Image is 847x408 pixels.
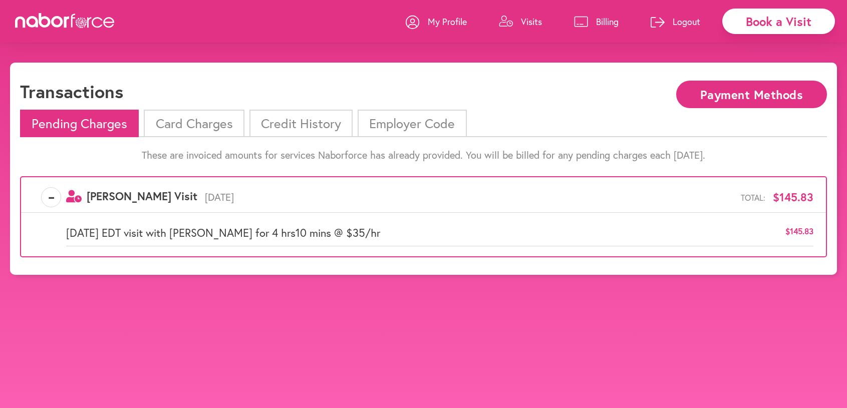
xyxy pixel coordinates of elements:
[651,7,700,37] a: Logout
[773,191,813,204] span: $145.83
[249,110,353,137] li: Credit History
[144,110,244,137] li: Card Charges
[406,7,467,37] a: My Profile
[574,7,619,37] a: Billing
[358,110,466,137] li: Employer Code
[785,226,813,239] span: $ 145.83
[722,9,835,34] div: Book a Visit
[20,149,827,161] p: These are invoiced amounts for services Naborforce has already provided. You will be billed for a...
[20,110,139,137] li: Pending Charges
[676,81,827,108] button: Payment Methods
[521,16,542,28] p: Visits
[428,16,467,28] p: My Profile
[741,193,765,202] span: Total:
[596,16,619,28] p: Billing
[87,189,197,203] span: [PERSON_NAME] Visit
[673,16,700,28] p: Logout
[499,7,542,37] a: Visits
[20,81,123,102] h1: Transactions
[197,191,741,203] span: [DATE]
[676,89,827,98] a: Payment Methods
[66,226,380,239] span: [DATE] EDT visit with [PERSON_NAME] for 4 hrs10 mins @ $35/hr
[42,187,61,207] span: -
